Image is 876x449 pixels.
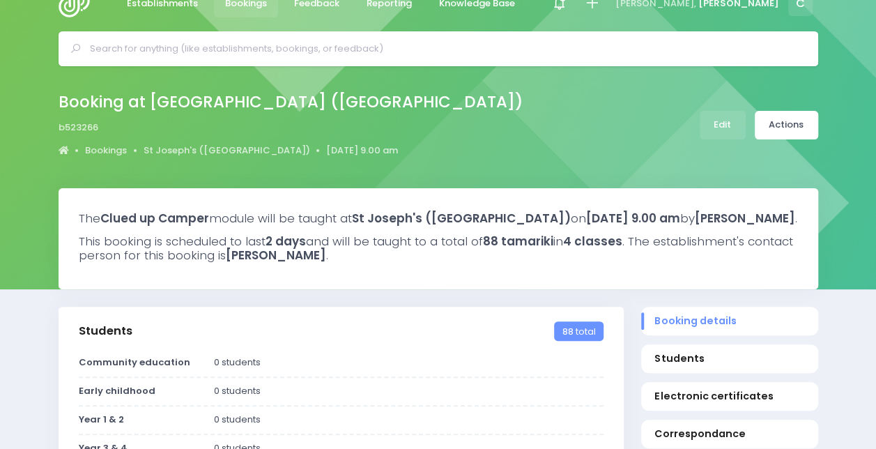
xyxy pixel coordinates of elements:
strong: [PERSON_NAME] [226,247,326,264]
strong: Clued up Camper [100,210,209,227]
a: Edit [700,111,746,139]
h3: Students [79,324,132,338]
h3: This booking is scheduled to last and will be taught to a total of in . The establishment's conta... [79,234,798,263]
span: Students [654,351,804,366]
a: Students [641,344,818,373]
h3: The module will be taught at on by . [79,211,798,225]
strong: Community education [79,356,190,369]
span: 88 total [554,321,603,341]
strong: [PERSON_NAME] [695,210,795,227]
a: Bookings [85,144,127,158]
a: St Joseph's ([GEOGRAPHIC_DATA]) [144,144,310,158]
strong: Early childhood [79,384,155,397]
a: [DATE] 9.00 am [326,144,398,158]
a: Correspondance [641,420,818,448]
a: Electronic certificates [641,382,818,411]
strong: 4 classes [563,233,622,250]
div: 0 students [206,356,612,370]
strong: Year 1 & 2 [79,413,124,426]
span: Correspondance [654,427,804,441]
strong: St Joseph's ([GEOGRAPHIC_DATA]) [352,210,571,227]
strong: [DATE] 9.00 am [586,210,680,227]
span: Booking details [654,314,804,328]
span: b523266 [59,121,98,135]
h2: Booking at [GEOGRAPHIC_DATA] ([GEOGRAPHIC_DATA]) [59,93,523,112]
span: Electronic certificates [654,389,804,404]
a: Actions [755,111,818,139]
div: 0 students [206,413,612,427]
input: Search for anything (like establishments, bookings, or feedback) [90,38,799,59]
strong: 88 tamariki [483,233,553,250]
a: Booking details [641,307,818,335]
strong: 2 days [266,233,306,250]
div: 0 students [206,384,612,398]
